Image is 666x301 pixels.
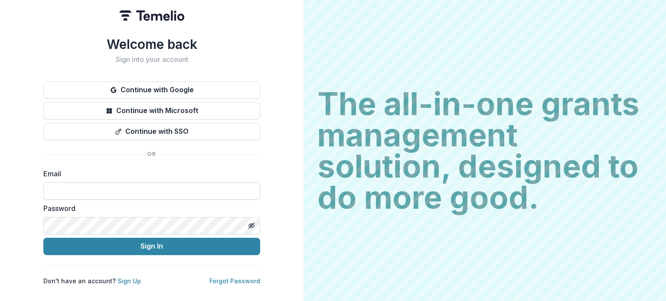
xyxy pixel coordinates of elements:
img: Temelio [119,10,184,21]
button: Continue with Google [43,81,260,99]
button: Continue with SSO [43,123,260,140]
h2: Sign into your account [43,55,260,64]
p: Don't have an account? [43,276,141,285]
button: Continue with Microsoft [43,102,260,120]
button: Toggle password visibility [245,219,258,233]
a: Sign Up [118,277,141,285]
button: Sign In [43,238,260,255]
label: Email [43,168,255,179]
a: Forgot Password [209,277,260,285]
label: Password [43,203,255,214]
h1: Welcome back [43,36,260,52]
